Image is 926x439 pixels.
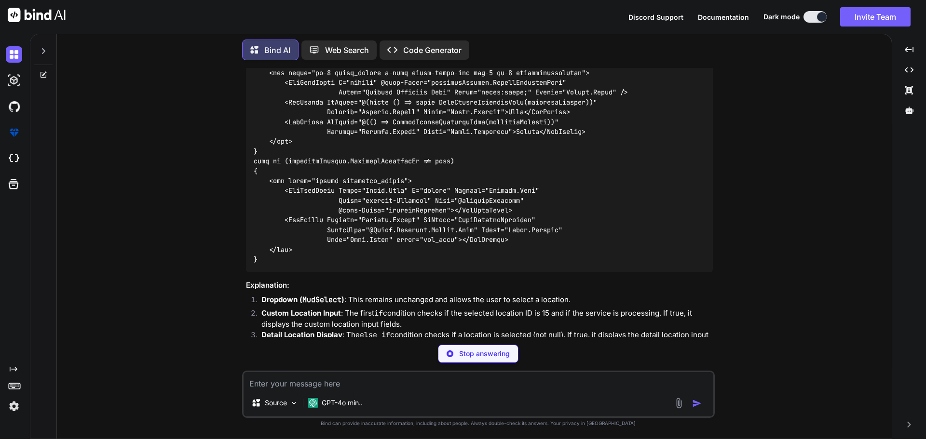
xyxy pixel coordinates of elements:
[302,295,341,305] code: MudSelect
[360,330,390,340] code: else if
[261,308,341,318] strong: Custom Location Input
[673,398,684,409] img: attachment
[290,399,298,407] img: Pick Models
[698,12,749,22] button: Documentation
[325,44,369,56] p: Web Search
[628,12,683,22] button: Discord Support
[242,420,715,427] p: Bind can provide inaccurate information, including about people. Always double-check its answers....
[6,72,22,89] img: darkAi-studio
[254,330,713,351] li: : The condition checks if a location is selected (not null). If true, it displays the detail loca...
[6,46,22,63] img: darkChat
[8,8,66,22] img: Bind AI
[698,13,749,21] span: Documentation
[254,294,713,308] li: : This remains unchanged and allows the user to select a location.
[6,124,22,141] img: premium
[6,150,22,167] img: cloudideIcon
[459,349,510,359] p: Stop answering
[692,399,702,408] img: icon
[6,398,22,414] img: settings
[374,308,383,318] code: if
[265,398,287,408] p: Source
[322,398,363,408] p: GPT-4o min..
[840,7,911,27] button: Invite Team
[6,98,22,115] img: githubDark
[308,398,318,408] img: GPT-4o mini
[254,308,713,330] li: : The first condition checks if the selected location ID is 15 and if the service is processing. ...
[261,330,342,339] strong: Detail Location Display
[403,44,462,56] p: Code Generator
[264,44,290,56] p: Bind AI
[246,280,713,291] h3: Explanation:
[763,12,800,22] span: Dark mode
[628,13,683,21] span: Discord Support
[261,295,344,304] strong: Dropdown ( )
